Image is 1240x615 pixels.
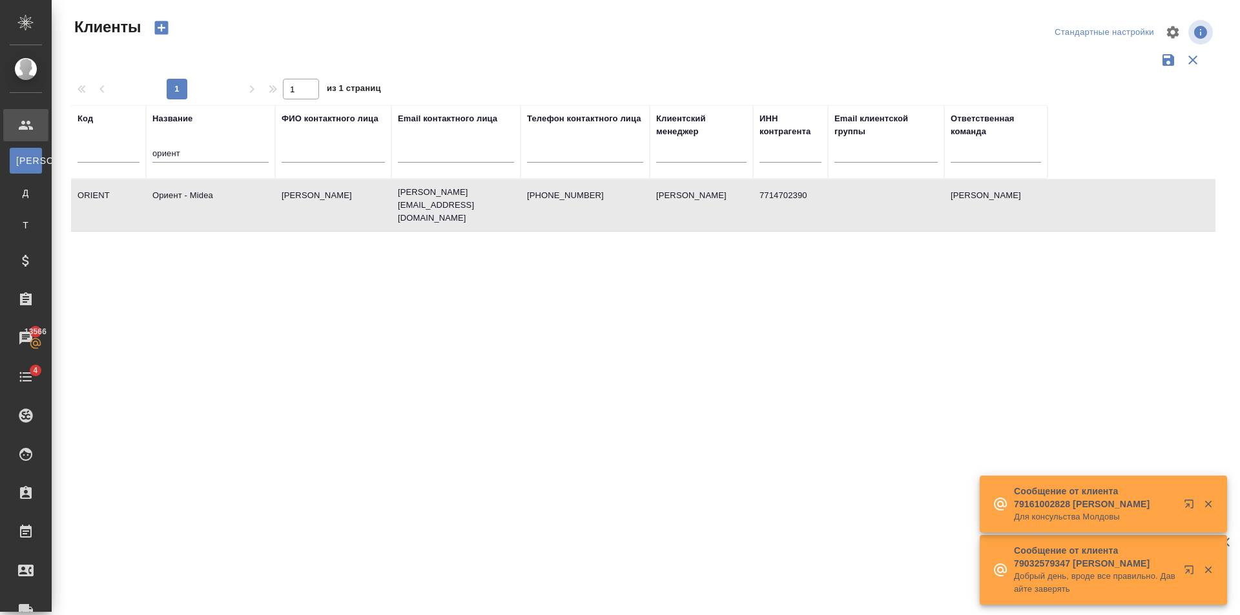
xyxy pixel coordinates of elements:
[16,219,36,232] span: Т
[1014,570,1175,596] p: Добрый день, вроде все правильно. Давайте заверять
[1014,485,1175,510] p: Сообщение от клиента 79161002828 [PERSON_NAME]
[71,17,141,37] span: Клиенты
[1181,48,1205,72] button: Сбросить фильтры
[17,325,54,338] span: 13566
[10,148,42,174] a: [PERSON_NAME]
[834,112,938,138] div: Email клиентской группы
[1156,48,1181,72] button: Сохранить фильтры
[1051,23,1157,43] div: split button
[10,212,42,238] a: Т
[398,186,514,225] p: [PERSON_NAME][EMAIL_ADDRESS][DOMAIN_NAME]
[951,112,1041,138] div: Ответственная команда
[16,187,36,199] span: Д
[1014,510,1175,523] p: Для консульства Молдовы
[1176,557,1207,588] button: Открыть в новой вкладке
[527,189,643,202] p: [PHONE_NUMBER]
[3,361,48,393] a: 4
[146,17,177,39] button: Создать
[656,112,747,138] div: Клиентский менеджер
[1157,17,1188,48] span: Настроить таблицу
[1195,498,1221,510] button: Закрыть
[10,180,42,206] a: Д
[650,183,753,228] td: [PERSON_NAME]
[944,183,1048,228] td: [PERSON_NAME]
[275,183,391,228] td: [PERSON_NAME]
[398,112,497,125] div: Email контактного лица
[71,183,146,228] td: ORIENT
[327,81,381,99] span: из 1 страниц
[25,364,45,377] span: 4
[3,322,48,354] a: 13566
[282,112,378,125] div: ФИО контактного лица
[1176,491,1207,522] button: Открыть в новой вкладке
[146,183,275,228] td: Ориент - Midea
[16,154,36,167] span: [PERSON_NAME]
[77,112,93,125] div: Код
[1188,20,1215,45] span: Посмотреть информацию
[527,112,641,125] div: Телефон контактного лица
[1195,564,1221,576] button: Закрыть
[1014,544,1175,570] p: Сообщение от клиента 79032579347 [PERSON_NAME]
[152,112,192,125] div: Название
[759,112,821,138] div: ИНН контрагента
[753,183,828,228] td: 7714702390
